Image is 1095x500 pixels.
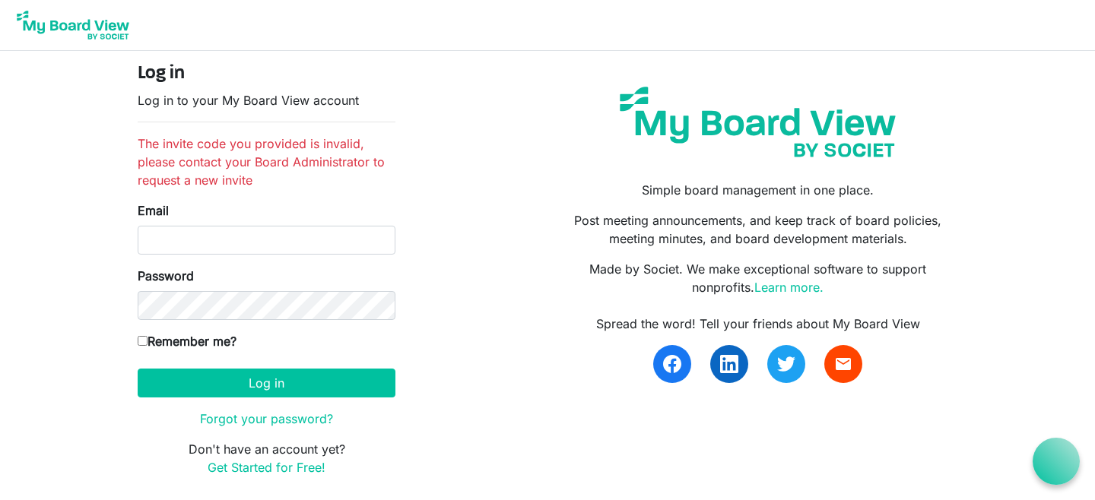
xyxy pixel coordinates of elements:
[663,355,681,373] img: facebook.svg
[138,91,395,109] p: Log in to your My Board View account
[754,280,824,295] a: Learn more.
[208,460,325,475] a: Get Started for Free!
[559,211,957,248] p: Post meeting announcements, and keep track of board policies, meeting minutes, and board developm...
[138,440,395,476] p: Don't have an account yet?
[777,355,795,373] img: twitter.svg
[138,336,148,346] input: Remember me?
[608,75,907,169] img: my-board-view-societ.svg
[200,411,333,426] a: Forgot your password?
[559,315,957,333] div: Spread the word! Tell your friends about My Board View
[834,355,852,373] span: email
[559,181,957,199] p: Simple board management in one place.
[559,260,957,296] p: Made by Societ. We make exceptional software to support nonprofits.
[138,332,236,350] label: Remember me?
[138,267,194,285] label: Password
[12,6,134,44] img: My Board View Logo
[138,63,395,85] h4: Log in
[824,345,862,383] a: email
[138,369,395,397] button: Log in
[138,134,395,189] li: The invite code you provided is invalid, please contact your Board Administrator to request a new...
[138,201,169,220] label: Email
[720,355,738,373] img: linkedin.svg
